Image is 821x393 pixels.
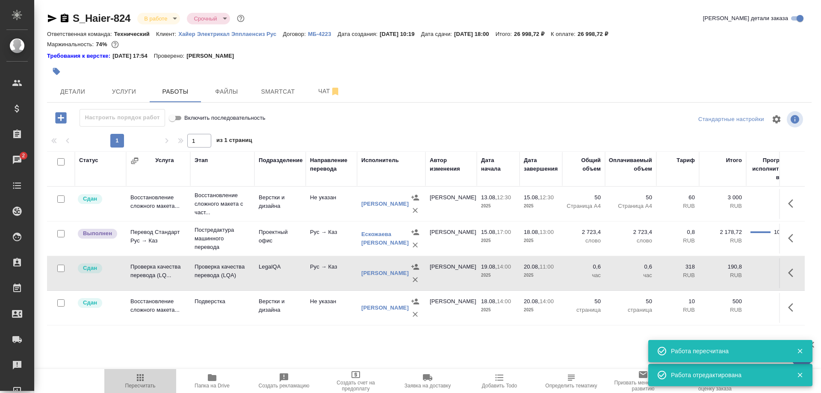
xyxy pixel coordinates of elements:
p: 74% [96,41,109,47]
a: Ескожаева [PERSON_NAME] [361,231,409,246]
button: Здесь прячутся важные кнопки [783,263,803,283]
button: Скопировать ссылку для ЯМессенджера [47,13,57,24]
span: Создать рекламацию [259,383,310,389]
div: split button [696,113,766,126]
button: Скопировать ссылку [59,13,70,24]
p: Технический [114,31,156,37]
p: 2 723,4 [609,228,652,236]
p: Сдан [83,264,97,272]
button: Добавить работу [49,109,73,127]
td: Верстки и дизайна [254,189,306,219]
p: Подверстка [195,297,250,306]
a: 2 [2,149,32,171]
a: [PERSON_NAME] [361,201,409,207]
p: 17:00 [497,229,511,235]
div: 100.00% [774,228,789,236]
p: Ответственная команда: [47,31,114,37]
div: Оплачиваемый объем [609,156,652,173]
div: Исполнитель [361,156,399,165]
div: Нажми, чтобы открыть папку с инструкцией [47,52,112,60]
p: 2025 [481,202,515,210]
button: Удалить [409,239,422,251]
div: В работе [137,13,180,24]
td: Восстановление сложного макета... [126,189,190,219]
a: [PERSON_NAME] [361,270,409,276]
p: 12:30 [540,194,554,201]
p: 2025 [481,306,515,314]
td: [PERSON_NAME] [425,258,477,288]
button: Закрыть [791,347,809,355]
span: Чат [309,86,350,97]
div: Работа отредактирована [671,371,784,379]
p: RUB [703,271,742,280]
td: Восстановление сложного макета... [126,293,190,323]
a: S_Haier-824 [73,12,130,24]
p: 20.08, [524,298,540,304]
p: Страница А4 [567,202,601,210]
p: 15.08, [524,194,540,201]
button: Назначить [409,260,422,273]
p: 50 [609,193,652,202]
td: [PERSON_NAME] [425,189,477,219]
p: Проверка качества перевода (LQA) [195,263,250,280]
span: из 1 страниц [216,135,252,148]
span: Smartcat [257,86,298,97]
p: 0,6 [567,263,601,271]
td: Рус → Каз [306,224,357,254]
p: Дата сдачи: [421,31,454,37]
p: МБ-4223 [308,31,337,37]
p: 2 723,4 [567,228,601,236]
button: Призвать менеджера по развитию [607,369,679,393]
p: К оплате: [551,31,578,37]
p: Страница А4 [609,202,652,210]
p: 26 998,72 ₽ [514,31,551,37]
button: Назначить [409,226,422,239]
p: Дата создания: [338,31,380,37]
button: Здесь прячутся важные кнопки [783,193,803,214]
p: Хайер Электрикал Эпплаенсиз Рус [178,31,283,37]
span: Файлы [206,86,247,97]
button: Срочный [191,15,219,22]
p: [PERSON_NAME] [186,52,240,60]
p: Договор: [283,31,308,37]
td: Проектный офис [254,224,306,254]
p: 2025 [481,236,515,245]
p: RUB [661,271,695,280]
p: 19.08, [481,263,497,270]
div: В работе [187,13,230,24]
div: Менеджер проверил работу исполнителя, передает ее на следующий этап [77,297,122,309]
p: 18.08, [481,298,497,304]
td: [PERSON_NAME] [425,293,477,323]
p: 13.08, [481,194,497,201]
p: RUB [703,306,742,314]
p: 2025 [524,306,558,314]
td: LegalQA [254,258,306,288]
p: 60 [661,193,695,202]
span: Определить тематику [545,383,597,389]
p: 2 178,72 [703,228,742,236]
p: час [609,271,652,280]
p: 50 [567,193,601,202]
p: [DATE] 17:54 [112,52,154,60]
a: Хайер Электрикал Эпплаенсиз Рус [178,30,283,37]
p: 14:00 [497,263,511,270]
div: Направление перевода [310,156,353,173]
p: RUB [703,202,742,210]
p: 50 [609,297,652,306]
p: Восстановление сложного макета с част... [195,191,250,217]
button: Создать рекламацию [248,369,320,393]
p: [DATE] 18:00 [454,31,496,37]
p: Постредактура машинного перевода [195,226,250,251]
p: 2025 [524,271,558,280]
td: Рус → Каз [306,258,357,288]
span: Призвать менеджера по развитию [612,380,674,392]
div: Этап [195,156,208,165]
p: 20.08, [524,263,540,270]
p: RUB [661,202,695,210]
span: [PERSON_NAME] детали заказа [703,14,788,23]
td: Перевод Стандарт Рус → Каз [126,224,190,254]
div: Услуга [155,156,174,165]
p: 18.08, [524,229,540,235]
p: 3 000 [703,193,742,202]
p: 2025 [524,202,558,210]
